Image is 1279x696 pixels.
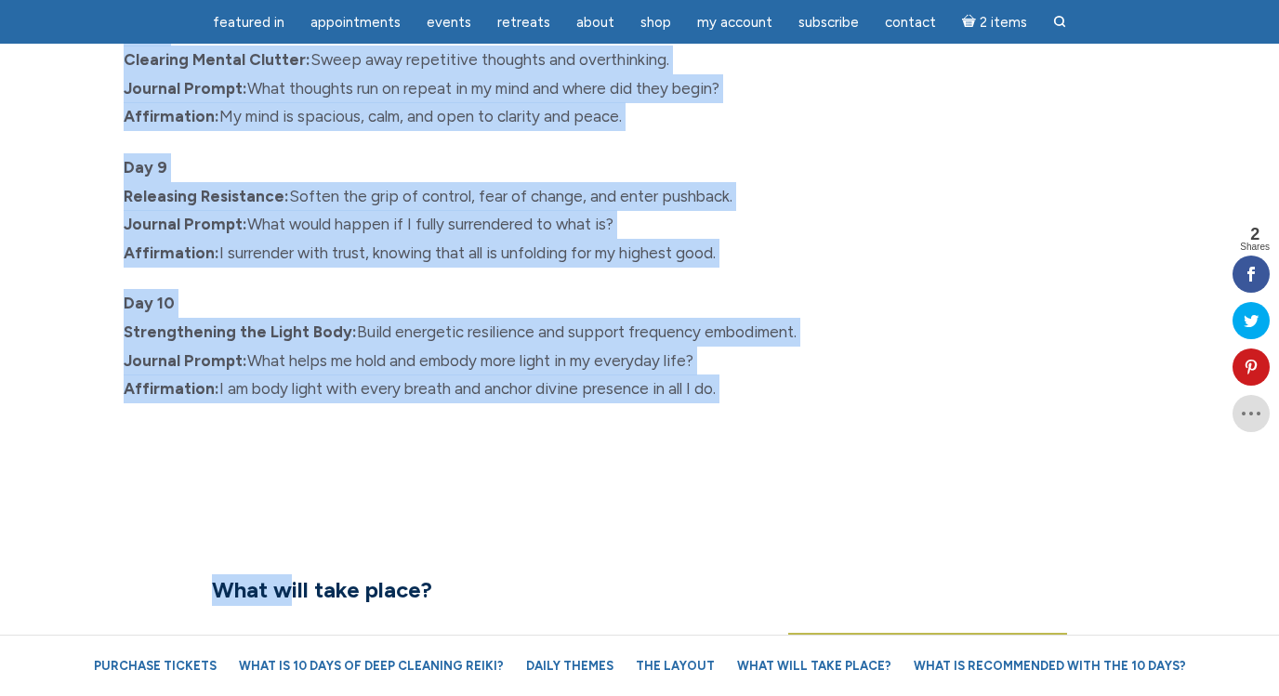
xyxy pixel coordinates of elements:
[697,14,772,31] span: My Account
[85,650,226,682] a: Purchase Tickets
[415,5,482,41] a: Events
[124,379,219,398] strong: Affirmation:
[124,107,219,125] strong: Affirmation:
[904,650,1195,682] a: What is recommended with the 10 Days?
[124,79,247,98] strong: Journal Prompt:
[1240,243,1270,252] span: Shares
[951,3,1038,41] a: Cart2 items
[299,5,412,41] a: Appointments
[497,14,550,31] span: Retreats
[686,5,784,41] a: My Account
[728,650,901,682] a: What will take place?
[640,14,671,31] span: Shop
[980,16,1027,30] span: 2 items
[213,14,284,31] span: featured in
[124,158,167,177] strong: Day 9
[576,14,614,31] span: About
[565,5,626,41] a: About
[486,5,561,41] a: Retreats
[124,153,1155,267] p: Soften the grip of control, fear of change, and enter pushback. What would happen if I fully surr...
[124,322,357,341] strong: Strengthening the Light Body:
[124,294,175,312] strong: Day 10
[874,5,947,41] a: Contact
[124,18,1155,131] p: Sweep away repetitive thoughts and overthinking. What thoughts run on repeat in my mind and where...
[124,289,1155,402] p: Build energetic resilience and support frequency embodiment. What helps me hold and embody more l...
[124,187,289,205] strong: Releasing Resistance:
[517,650,623,682] a: Daily Themes
[787,5,870,41] a: Subscribe
[962,14,980,31] i: Cart
[629,5,682,41] a: Shop
[124,243,219,262] strong: Affirmation:
[124,215,247,233] strong: Journal Prompt:
[1240,226,1270,243] span: 2
[626,650,724,682] a: The Layout
[310,14,401,31] span: Appointments
[124,50,310,69] strong: Clearing Mental Clutter:
[212,576,432,603] strong: What will take place?
[798,14,859,31] span: Subscribe
[427,14,471,31] span: Events
[124,351,247,370] strong: Journal Prompt:
[885,14,936,31] span: Contact
[230,650,513,682] a: What is 10 Days of Deep Cleaning Reiki?
[202,5,296,41] a: featured in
